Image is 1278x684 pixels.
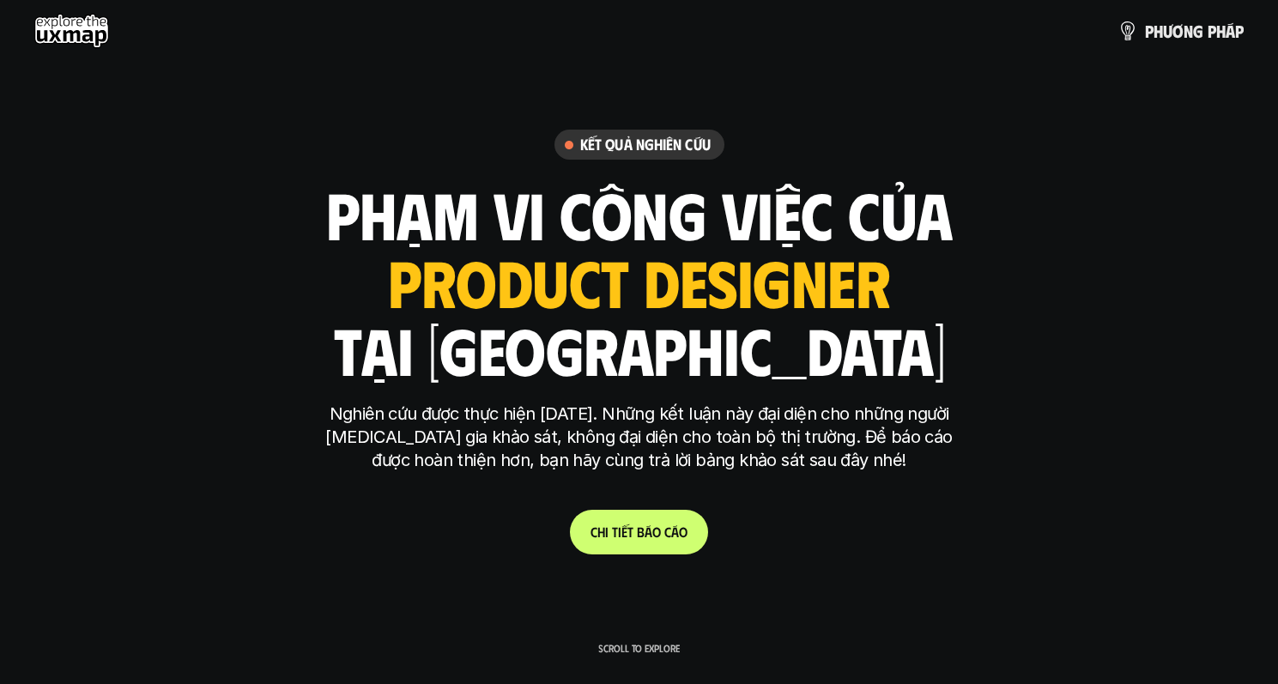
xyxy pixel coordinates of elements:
span: n [1184,21,1193,40]
span: c [664,524,671,540]
span: h [1154,21,1163,40]
p: Nghiên cứu được thực hiện [DATE]. Những kết luận này đại diện cho những người [MEDICAL_DATA] gia ... [318,403,961,472]
span: p [1145,21,1154,40]
h1: phạm vi công việc của [326,178,953,250]
span: i [618,524,621,540]
p: Scroll to explore [598,642,680,654]
h6: Kết quả nghiên cứu [580,135,711,154]
span: á [645,524,652,540]
span: p [1235,21,1244,40]
span: o [679,524,687,540]
span: p [1208,21,1216,40]
span: á [1226,21,1235,40]
span: b [637,524,645,540]
span: á [671,524,679,540]
span: h [597,524,605,540]
span: t [612,524,618,540]
h1: tại [GEOGRAPHIC_DATA] [333,313,945,385]
span: C [591,524,597,540]
span: ế [621,524,627,540]
span: t [627,524,633,540]
span: o [652,524,661,540]
span: g [1193,21,1203,40]
span: i [605,524,609,540]
span: h [1216,21,1226,40]
a: phươngpháp [1117,14,1244,48]
a: Chitiếtbáocáo [570,510,708,554]
span: ơ [1172,21,1184,40]
span: ư [1163,21,1172,40]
